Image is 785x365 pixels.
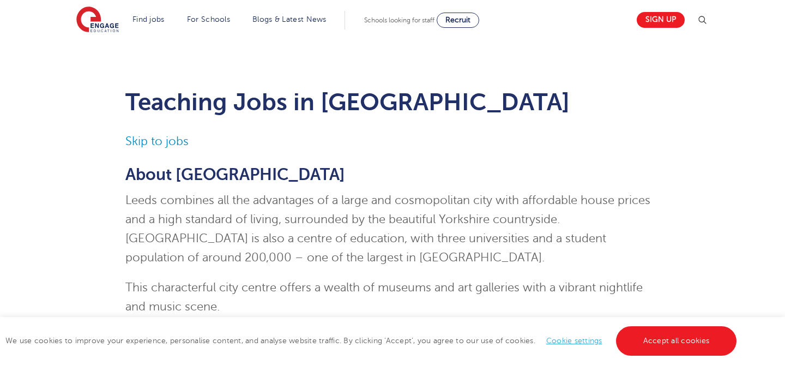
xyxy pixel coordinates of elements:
[125,135,189,148] a: Skip to jobs
[125,281,643,313] span: This characterful city centre offers a wealth of museums and art galleries with a vibrant nightli...
[125,165,345,184] span: About [GEOGRAPHIC_DATA]
[76,7,119,34] img: Engage Education
[437,13,479,28] a: Recruit
[125,88,660,116] h1: Teaching Jobs in [GEOGRAPHIC_DATA]
[364,16,434,24] span: Schools looking for staff
[132,15,165,23] a: Find jobs
[252,15,327,23] a: Blogs & Latest News
[637,12,685,28] a: Sign up
[445,16,470,24] span: Recruit
[5,337,739,345] span: We use cookies to improve your experience, personalise content, and analyse website traffic. By c...
[187,15,230,23] a: For Schools
[616,326,737,356] a: Accept all cookies
[546,337,602,345] a: Cookie settings
[125,194,650,264] span: Leeds combines all the advantages of a large and cosmopolitan city with affordable house prices a...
